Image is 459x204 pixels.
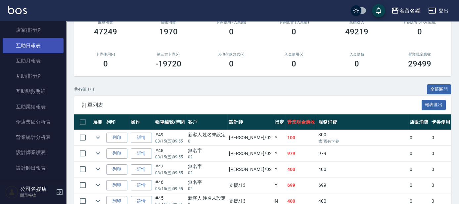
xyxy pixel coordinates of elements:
[270,52,317,57] h2: 入金使用(-)
[408,130,430,145] td: 0
[422,100,446,110] button: 報表匯出
[354,59,359,68] h3: 0
[74,86,95,92] p: 共 49 筆, 1 / 1
[292,27,296,36] h3: 0
[106,180,127,190] button: 列印
[188,179,226,186] div: 無名字
[156,59,181,68] h3: -19720
[155,186,185,192] p: 08/15 (五) 09:55
[286,130,317,145] td: 100
[286,178,317,193] td: 699
[3,114,64,130] a: 全店業績分析表
[188,138,226,144] p: 0
[3,68,64,84] a: 互助排行榜
[186,114,228,130] th: 客戶
[155,154,185,160] p: 08/15 (五) 09:55
[154,178,186,193] td: #46
[389,4,423,18] button: 名留名媛
[3,99,64,114] a: 互助業績報表
[318,138,406,144] p: 含 舊有卡券
[317,178,408,193] td: 699
[106,148,127,159] button: 列印
[345,27,368,36] h3: 49219
[3,22,64,38] a: 店家排行榜
[208,20,255,24] h2: 卡券使用 (入業績)
[159,27,178,36] h3: 1970
[8,6,27,14] img: Logo
[286,114,317,130] th: 營業現金應收
[227,146,273,161] td: [PERSON_NAME] /02
[82,20,129,24] h3: 服務消費
[227,178,273,193] td: 支援 /13
[3,176,64,191] a: 設計師業績分析表
[229,59,234,68] h3: 0
[3,160,64,176] a: 設計師日報表
[273,114,286,130] th: 指定
[229,27,234,36] h3: 0
[227,130,273,145] td: [PERSON_NAME] /02
[396,20,443,24] h2: 卡券販賣 (不入業績)
[188,195,226,202] div: 新客人 姓名未設定
[94,27,117,36] h3: 47249
[129,114,154,130] th: 操作
[155,170,185,176] p: 08/15 (五) 09:55
[154,130,186,145] td: #49
[408,146,430,161] td: 0
[317,130,408,145] td: 300
[3,38,64,53] a: 互助日報表
[145,20,192,24] h2: 店販消費
[131,164,152,175] a: 詳情
[3,145,64,160] a: 設計師業績表
[131,148,152,159] a: 詳情
[154,146,186,161] td: #48
[3,130,64,145] a: 營業統計分析表
[399,7,420,15] div: 名留名媛
[408,162,430,177] td: 0
[188,186,226,192] p: 02
[417,27,422,36] h3: 0
[227,114,273,130] th: 設計師
[188,147,226,154] div: 無名字
[105,114,129,130] th: 列印
[273,146,286,161] td: Y
[427,84,451,95] button: 全部展開
[188,154,226,160] p: 02
[286,146,317,161] td: 979
[154,162,186,177] td: #47
[131,133,152,143] a: 詳情
[273,162,286,177] td: Y
[145,52,192,57] h2: 第三方卡券(-)
[20,192,54,198] p: 開單帳號
[93,164,103,174] button: expand row
[422,102,446,108] a: 報表匯出
[91,114,105,130] th: 展開
[273,130,286,145] td: Y
[227,162,273,177] td: [PERSON_NAME] /02
[5,185,19,199] img: Person
[93,133,103,143] button: expand row
[372,4,385,17] button: save
[208,52,255,57] h2: 其他付款方式(-)
[317,162,408,177] td: 400
[333,20,380,24] h2: 業績收入
[131,180,152,190] a: 詳情
[188,131,226,138] div: 新客人 姓名未設定
[317,114,408,130] th: 服務消費
[408,114,430,130] th: 店販消費
[292,59,296,68] h3: 0
[93,180,103,190] button: expand row
[3,84,64,99] a: 互助點數明細
[270,20,317,24] h2: 卡券販賣 (入業績)
[396,52,443,57] h2: 營業現金應收
[188,163,226,170] div: 無名字
[155,138,185,144] p: 08/15 (五) 09:55
[188,170,226,176] p: 02
[286,162,317,177] td: 400
[20,186,54,192] h5: 公司名媛店
[154,114,186,130] th: 帳單編號/時間
[408,59,431,68] h3: 29499
[333,52,380,57] h2: 入金儲值
[82,52,129,57] h2: 卡券使用(-)
[317,146,408,161] td: 979
[426,5,451,17] button: 登出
